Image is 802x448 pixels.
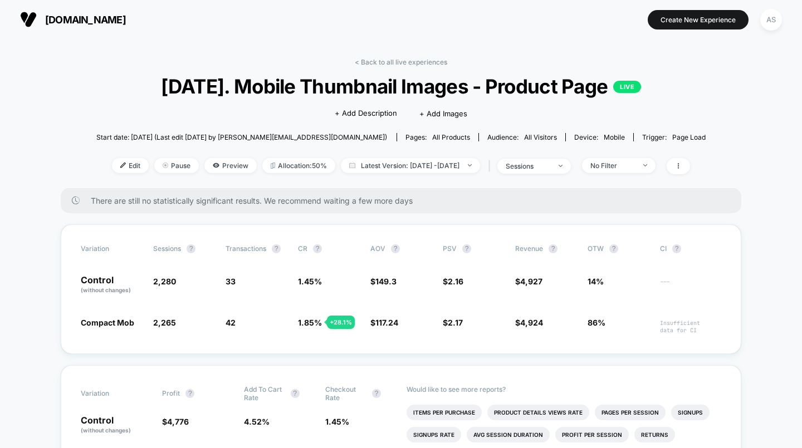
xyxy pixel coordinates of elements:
[96,133,387,141] span: Start date: [DATE] (Last edit [DATE] by [PERSON_NAME][EMAIL_ADDRESS][DOMAIN_NAME])
[520,277,542,286] span: 4,927
[45,14,126,26] span: [DOMAIN_NAME]
[660,244,721,253] span: CI
[162,389,180,397] span: Profit
[272,244,281,253] button: ?
[153,318,176,327] span: 2,265
[153,277,176,286] span: 2,280
[271,163,275,169] img: rebalance
[486,158,497,174] span: |
[226,244,266,253] span: Transactions
[443,318,463,327] span: $
[487,133,557,141] div: Audience:
[20,11,37,28] img: Visually logo
[672,244,681,253] button: ?
[588,244,649,253] span: OTW
[760,9,782,31] div: AS
[672,133,706,141] span: Page Load
[487,405,589,420] li: Product Details Views Rate
[226,277,236,286] span: 33
[244,385,285,402] span: Add To Cart Rate
[642,133,706,141] div: Trigger:
[375,318,398,327] span: 117.24
[407,405,482,420] li: Items Per Purchase
[204,158,257,173] span: Preview
[443,244,457,253] span: PSV
[448,277,463,286] span: 2.16
[375,277,397,286] span: 149.3
[81,416,151,435] p: Control
[419,109,467,118] span: + Add Images
[81,287,131,293] span: (without changes)
[634,427,675,442] li: Returns
[590,161,635,170] div: No Filter
[163,163,168,168] img: end
[81,275,142,294] p: Control
[244,417,270,426] span: 4.52 %
[91,196,719,205] span: There are still no statistically significant results. We recommend waiting a few more days
[448,318,463,327] span: 2.17
[327,316,355,329] div: + 28.1 %
[298,277,322,286] span: 1.45 %
[515,244,543,253] span: Revenue
[298,244,307,253] span: CR
[154,158,199,173] span: Pause
[660,278,721,294] span: ---
[262,158,335,173] span: Allocation: 50%
[349,163,355,168] img: calendar
[17,11,129,28] button: [DOMAIN_NAME]
[81,244,142,253] span: Variation
[443,277,463,286] span: $
[112,158,149,173] span: Edit
[520,318,543,327] span: 4,924
[604,133,625,141] span: mobile
[120,163,126,168] img: edit
[643,164,647,166] img: end
[226,318,236,327] span: 42
[81,318,134,327] span: Compact Mob
[565,133,633,141] span: Device:
[407,385,721,393] p: Would like to see more reports?
[81,427,131,434] span: (without changes)
[467,427,550,442] li: Avg Session Duration
[81,385,142,402] span: Variation
[325,385,366,402] span: Checkout Rate
[313,244,322,253] button: ?
[355,58,447,66] a: < Back to all live experiences
[370,318,398,327] span: $
[405,133,470,141] div: Pages:
[515,277,542,286] span: $
[524,133,557,141] span: All Visitors
[468,164,472,166] img: end
[549,244,558,253] button: ?
[613,81,641,93] p: LIVE
[167,417,189,426] span: 4,776
[185,389,194,398] button: ?
[506,162,550,170] div: sessions
[335,108,397,119] span: + Add Description
[153,244,181,253] span: Sessions
[588,277,604,286] span: 14%
[462,244,471,253] button: ?
[291,389,300,398] button: ?
[187,244,195,253] button: ?
[126,75,675,98] span: [DATE]. Mobile Thumbnail Images - Product Page
[559,165,563,167] img: end
[372,389,381,398] button: ?
[370,277,397,286] span: $
[609,244,618,253] button: ?
[515,318,543,327] span: $
[757,8,785,31] button: AS
[162,417,189,426] span: $
[648,10,749,29] button: Create New Experience
[370,244,385,253] span: AOV
[407,427,461,442] li: Signups Rate
[391,244,400,253] button: ?
[595,405,666,420] li: Pages Per Session
[588,318,605,327] span: 86%
[660,319,721,334] span: Insufficient data for CI
[341,158,480,173] span: Latest Version: [DATE] - [DATE]
[671,405,710,420] li: Signups
[432,133,470,141] span: all products
[298,318,322,327] span: 1.85 %
[555,427,629,442] li: Profit Per Session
